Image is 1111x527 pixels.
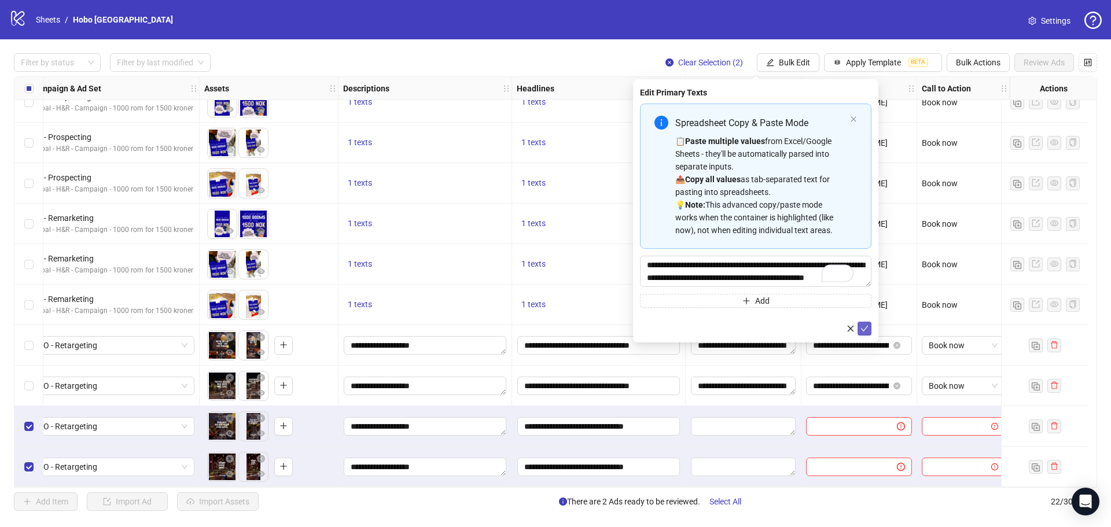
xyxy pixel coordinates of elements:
div: Global - H&R - Campaign - 1000 rom for 1500 kroner [31,305,194,316]
span: 22 / 300 items [1051,495,1097,508]
div: NO - Prospecting [31,171,194,184]
button: close [850,116,857,123]
span: Book now [929,337,998,354]
span: exclamation-circle [897,422,905,430]
button: Delete [223,331,237,345]
button: Configure table settings [1079,53,1097,72]
span: plus [279,422,288,430]
span: Book now [922,260,958,269]
button: Delete [223,371,237,385]
div: Select row 17 [14,244,43,285]
span: close-circle [257,414,265,422]
span: edit [766,58,774,67]
button: Import Ad [87,492,168,511]
div: Resize Descriptions column [509,77,512,99]
button: Preview [223,305,237,319]
div: Resize Assets column [335,77,338,99]
span: eye [257,348,265,356]
span: 1 texts [348,97,372,106]
button: Preview [223,143,237,157]
img: Asset 2 [239,412,268,441]
button: Duplicate [1029,379,1043,393]
div: Resize Primary Texts column [798,77,801,99]
button: Duplicate [1029,338,1043,352]
div: Resize Headlines column [682,77,685,99]
div: Edit values [690,376,796,396]
button: Delete [223,452,237,466]
button: Import Assets [177,492,259,511]
span: close-circle [893,342,900,349]
span: Apply Template [846,58,901,67]
a: Sheets [34,13,62,26]
span: NO - Retargeting [38,418,187,435]
div: Asset 2 [239,371,268,400]
button: 1 texts [343,298,377,312]
button: Add [274,417,293,436]
div: Select all rows [14,77,43,100]
button: Add Item [14,492,78,511]
span: close-circle [226,414,234,422]
div: Asset 1 [208,452,237,481]
div: NO - Remarketing [31,293,194,305]
span: exclamation-circle [991,463,998,470]
span: plus [279,462,288,470]
button: close-circle [893,382,900,389]
span: eye [226,429,234,437]
span: holder [907,84,915,93]
div: Select row 16 [14,204,43,244]
button: Preview [254,386,268,400]
button: Preview [254,346,268,360]
span: export [1032,219,1040,227]
button: Preview [254,224,268,238]
span: check [860,325,869,333]
span: plus [279,341,288,349]
div: Edit values [690,336,796,355]
button: 1 texts [343,136,377,150]
span: 1 texts [348,178,372,187]
span: plus [279,381,288,389]
span: eye [226,105,234,113]
span: eye [257,470,265,478]
button: Preview [223,224,237,238]
div: Asset 2 [239,331,268,360]
button: Preview [223,103,237,117]
span: eye [226,389,234,397]
strong: Campaign & Ad Set [31,82,101,95]
button: Duplicate [1010,257,1024,271]
div: Edit values [517,457,680,477]
span: eye [257,308,265,316]
strong: Assets [204,82,229,95]
span: close [847,325,855,333]
img: Asset 2 [239,290,268,319]
span: Book now [922,98,958,107]
button: 1 texts [517,257,550,271]
span: Select All [709,497,741,506]
strong: Call to Action [922,82,971,95]
span: eye [1050,219,1058,227]
button: Preview [223,265,237,279]
strong: Headlines [517,82,554,95]
span: question-circle [1084,12,1102,29]
button: Add [274,377,293,395]
span: eye [1050,300,1058,308]
span: Add [755,296,770,305]
span: 1 texts [521,300,546,309]
span: 1 texts [348,300,372,309]
div: Select row 21 [14,406,43,447]
img: Asset 1 [208,290,237,319]
button: Preview [254,143,268,157]
button: Preview [223,346,237,360]
button: 1 texts [343,217,377,231]
span: close-circle [226,455,234,463]
img: Asset 1 [208,371,237,400]
span: eye [1050,138,1058,146]
div: Multi-text input container - paste or copy values [640,104,871,308]
div: Select row 13 [14,82,43,123]
div: Select row 19 [14,325,43,366]
span: export [1032,138,1040,146]
button: Preview [223,386,237,400]
div: Resize Call to Action column [1006,77,1009,99]
img: Asset 2 [239,209,268,238]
